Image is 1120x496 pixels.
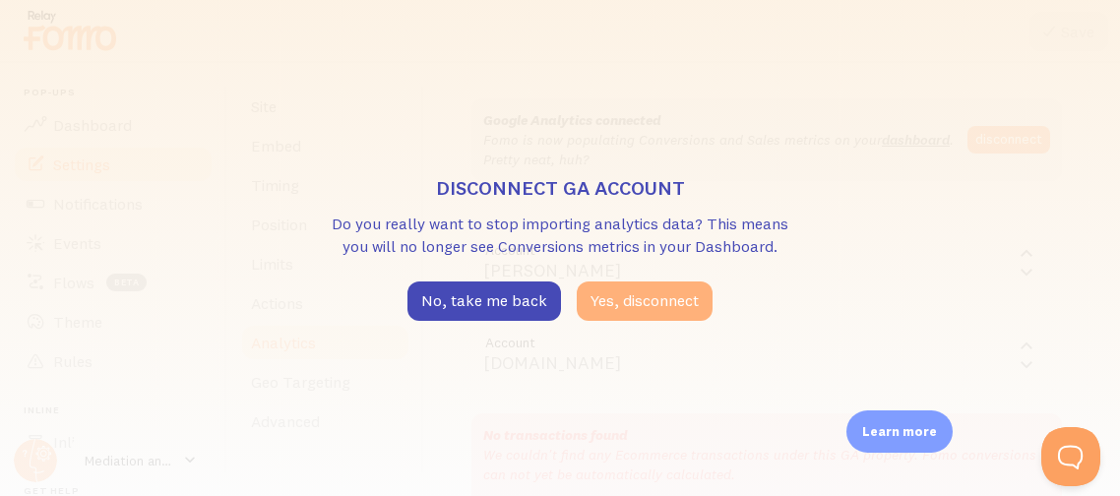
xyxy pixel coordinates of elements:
div: Learn more [846,410,953,453]
p: Learn more [862,422,937,441]
button: Yes, disconnect [577,281,713,321]
p: Do you really want to stop importing analytics data? This means you will no longer see Conversion... [324,213,796,258]
h3: Disconnect GA account [324,175,796,201]
button: No, take me back [407,281,561,321]
iframe: Help Scout Beacon - Open [1041,427,1100,486]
